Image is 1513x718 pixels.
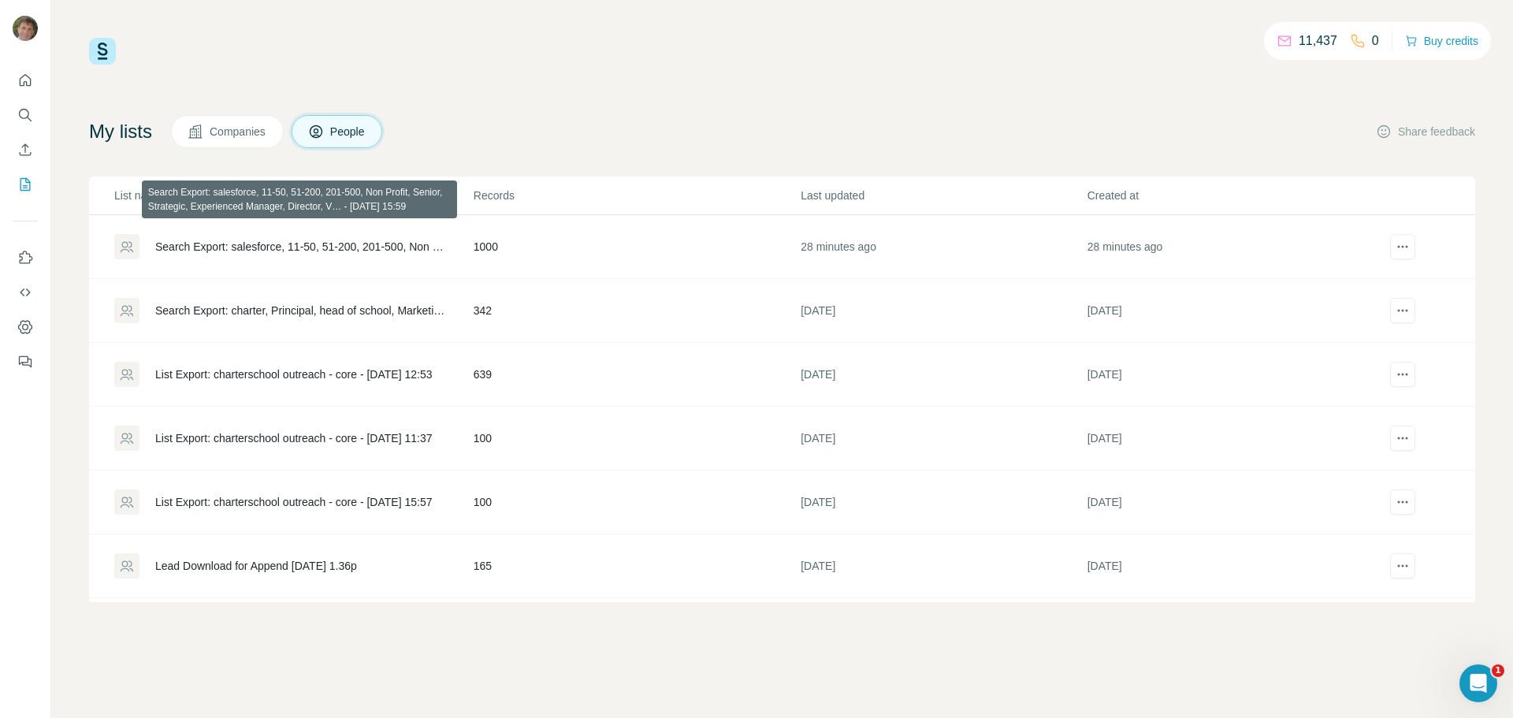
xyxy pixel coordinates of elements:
p: Last updated [801,188,1085,203]
button: Search [13,101,38,129]
button: Quick start [13,66,38,95]
td: [DATE] [800,279,1086,343]
td: [DATE] [1087,407,1373,471]
button: actions [1390,489,1415,515]
td: 342 [473,279,800,343]
button: actions [1390,362,1415,387]
button: Dashboard [13,313,38,341]
td: 28 minutes ago [1087,215,1373,279]
td: [DATE] [1087,598,1373,662]
span: 1 [1492,664,1504,677]
iframe: Intercom live chat [1459,664,1497,702]
div: Lead Download for Append [DATE] 1.36p [155,558,357,574]
td: 639 [473,343,800,407]
div: List Export: charterschool outreach - core - [DATE] 12:53 [155,366,432,382]
button: Buy credits [1405,30,1478,52]
button: Use Surfe on LinkedIn [13,244,38,272]
td: [DATE] [800,471,1086,534]
button: actions [1390,298,1415,323]
p: Created at [1087,188,1372,203]
td: [DATE] [1087,471,1373,534]
p: List name [114,188,472,203]
button: Share feedback [1376,124,1475,140]
button: Use Surfe API [13,278,38,307]
p: Records [474,188,799,203]
td: 100 [473,407,800,471]
td: 24 [473,598,800,662]
button: My lists [13,170,38,199]
td: [DATE] [800,534,1086,598]
td: 100 [473,471,800,534]
img: Surfe Logo [89,38,116,65]
td: 28 minutes ago [800,215,1086,279]
td: [DATE] [800,598,1086,662]
td: [DATE] [800,343,1086,407]
p: 11,437 [1299,32,1337,50]
img: Avatar [13,16,38,41]
button: Feedback [13,348,38,376]
div: Search Export: charter, Principal, head of school, Marketing Director, student recruitment direct... [155,303,447,318]
p: 0 [1372,32,1379,50]
div: List Export: charterschool outreach - core - [DATE] 15:57 [155,494,432,510]
button: actions [1390,553,1415,578]
td: 165 [473,534,800,598]
td: [DATE] [1087,279,1373,343]
button: actions [1390,426,1415,451]
td: [DATE] [1087,343,1373,407]
h4: My lists [89,119,152,144]
span: People [330,124,366,140]
td: [DATE] [800,407,1086,471]
button: Enrich CSV [13,136,38,164]
button: actions [1390,234,1415,259]
td: [DATE] [1087,534,1373,598]
td: 1000 [473,215,800,279]
div: List Export: charterschool outreach - core - [DATE] 11:37 [155,430,432,446]
div: Search Export: salesforce, 11-50, 51-200, 201-500, Non Profit, Senior, Strategic, Experienced Man... [155,239,447,255]
span: Companies [210,124,267,140]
